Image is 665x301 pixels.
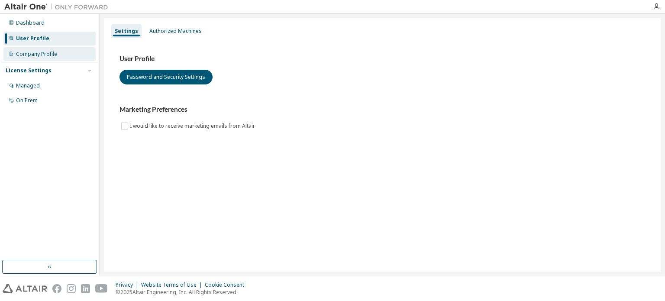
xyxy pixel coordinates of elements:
[119,55,645,63] h3: User Profile
[205,282,249,288] div: Cookie Consent
[16,19,45,26] div: Dashboard
[6,67,52,74] div: License Settings
[3,284,47,293] img: altair_logo.svg
[16,35,49,42] div: User Profile
[16,82,40,89] div: Managed
[115,28,138,35] div: Settings
[149,28,202,35] div: Authorized Machines
[116,282,141,288] div: Privacy
[141,282,205,288] div: Website Terms of Use
[16,51,57,58] div: Company Profile
[16,97,38,104] div: On Prem
[81,284,90,293] img: linkedin.svg
[67,284,76,293] img: instagram.svg
[4,3,113,11] img: Altair One
[116,288,249,296] p: © 2025 Altair Engineering, Inc. All Rights Reserved.
[119,70,213,84] button: Password and Security Settings
[119,105,645,114] h3: Marketing Preferences
[52,284,61,293] img: facebook.svg
[95,284,108,293] img: youtube.svg
[130,121,257,131] label: I would like to receive marketing emails from Altair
